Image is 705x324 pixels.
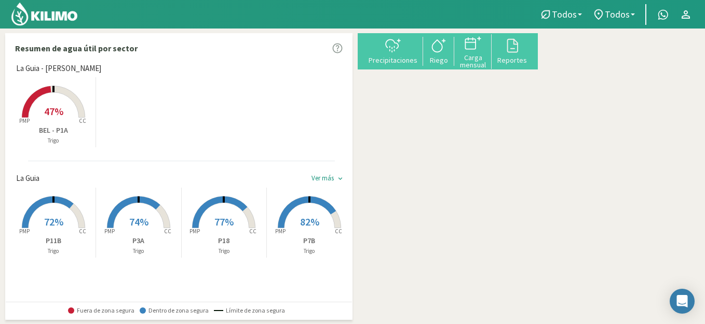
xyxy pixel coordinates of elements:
[189,228,200,235] tspan: PMP
[214,307,285,314] span: Límite de zona segura
[605,9,630,20] span: Todos
[11,125,96,136] p: BEL - P1A
[454,34,492,69] button: Carga mensual
[249,228,256,235] tspan: CC
[182,247,266,256] p: Trigo
[44,215,63,228] span: 72%
[79,117,86,124] tspan: CC
[68,307,134,314] span: Fuera de zona segura
[457,54,489,68] div: Carga mensual
[104,228,115,235] tspan: PMP
[267,247,352,256] p: Trigo
[15,42,138,54] p: Resumen de agua útil por sector
[426,57,451,64] div: Riego
[19,117,29,124] tspan: PMP
[10,2,78,26] img: Kilimo
[79,228,86,235] tspan: CC
[164,228,171,235] tspan: CC
[495,57,530,64] div: Reportes
[552,9,577,20] span: Todos
[363,37,423,64] button: Precipitaciones
[129,215,148,228] span: 74%
[16,173,39,185] span: La Guia
[11,235,96,246] p: P11B
[336,175,344,182] div: keyboard_arrow_down
[16,63,101,75] span: La Guia - [PERSON_NAME]
[19,228,29,235] tspan: PMP
[492,37,533,64] button: Reportes
[275,228,286,235] tspan: PMP
[96,247,181,256] p: Trigo
[182,235,266,246] p: P18
[670,289,695,314] div: Open Intercom Messenger
[366,57,420,64] div: Precipitaciones
[267,235,352,246] p: P7B
[214,215,234,228] span: 77%
[96,235,181,246] p: P3A
[335,228,342,235] tspan: CC
[44,105,63,118] span: 47%
[300,215,319,228] span: 82%
[140,307,209,314] span: Dentro de zona segura
[311,174,334,182] div: Ver más
[11,136,96,145] p: Trigo
[423,37,454,64] button: Riego
[11,247,96,256] p: Trigo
